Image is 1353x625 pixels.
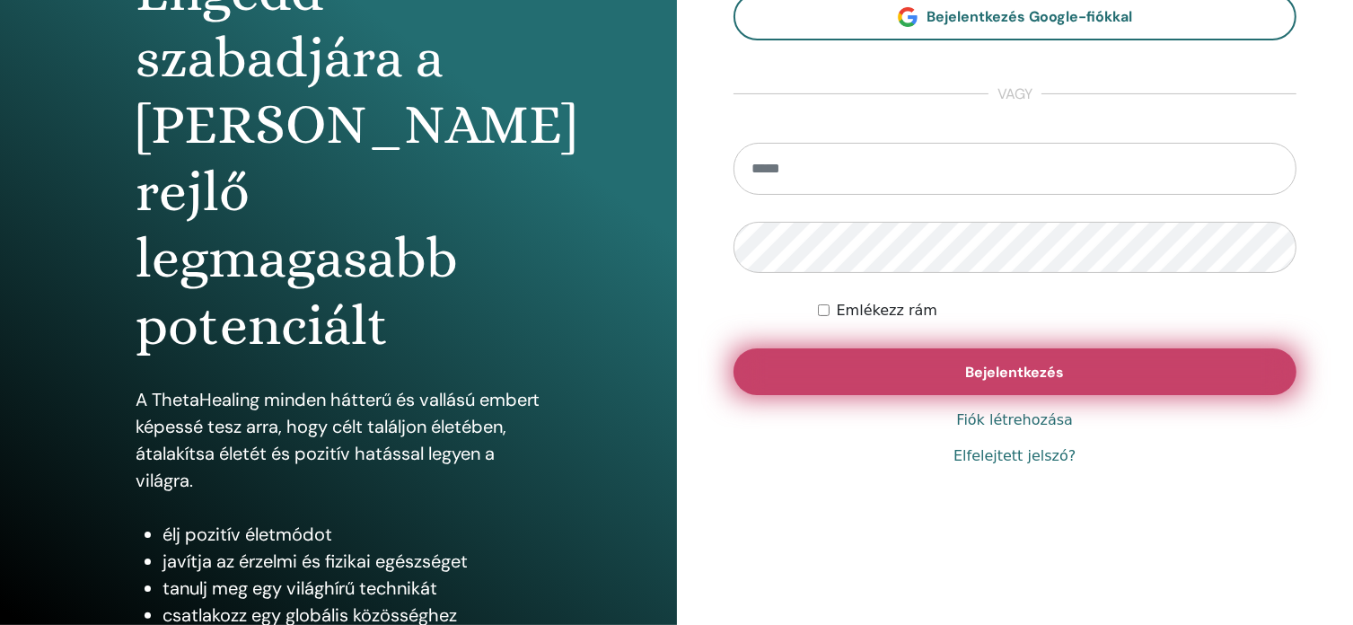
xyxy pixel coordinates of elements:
font: élj pozitív életmódot [163,523,332,546]
font: Bejelentkezés Google-fiókkal [927,7,1132,26]
font: vagy [997,84,1032,103]
font: Fiók létrehozása [956,411,1073,428]
font: Emlékezz rám [837,302,937,319]
font: tanulj meg egy világhírű technikát [163,577,437,600]
font: javítja az érzelmi és fizikai egészséget [163,550,468,573]
font: A ThetaHealing minden hátterű és vallású embert képessé tesz arra, hogy célt találjon életében, á... [136,388,540,492]
a: Fiók létrehozása [956,409,1073,431]
button: Bejelentkezés [734,348,1297,395]
div: Határozatlan ideig maradjak hitelesítve, vagy amíg manuálisan ki nem jelentkezem [818,300,1296,321]
font: Elfelejtett jelszó? [953,447,1076,464]
a: Elfelejtett jelszó? [953,445,1076,467]
font: Bejelentkezés [965,363,1064,382]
